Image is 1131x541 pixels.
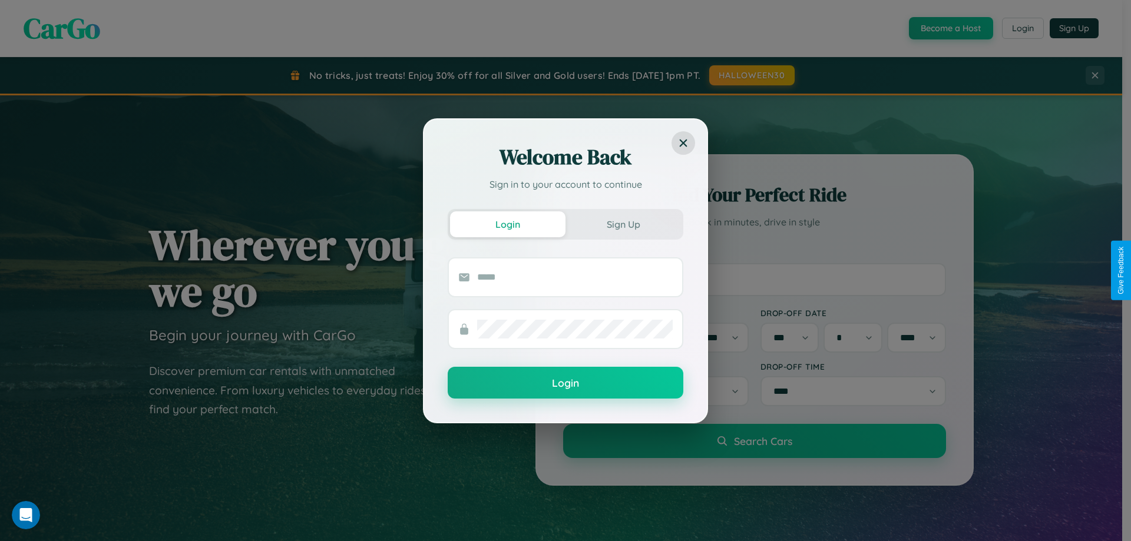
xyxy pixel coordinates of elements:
[448,177,683,191] p: Sign in to your account to continue
[448,367,683,399] button: Login
[12,501,40,529] iframe: Intercom live chat
[565,211,681,237] button: Sign Up
[1117,247,1125,294] div: Give Feedback
[448,143,683,171] h2: Welcome Back
[450,211,565,237] button: Login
